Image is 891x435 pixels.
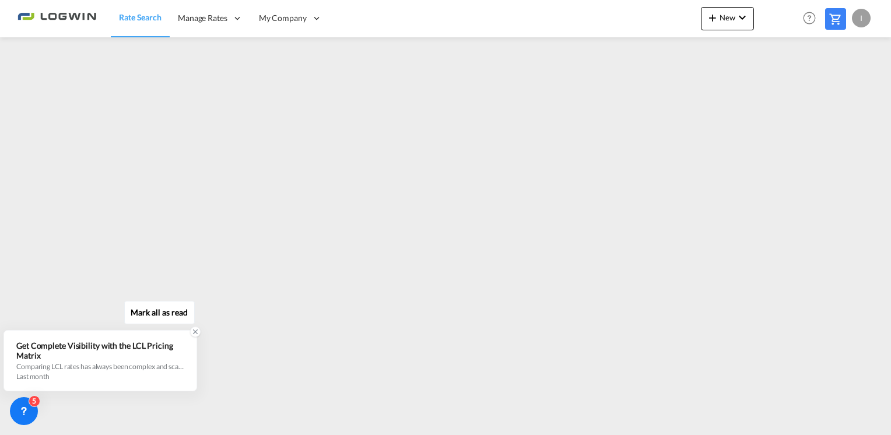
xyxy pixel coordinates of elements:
[852,9,871,27] div: I
[735,10,749,24] md-icon: icon-chevron-down
[17,5,96,31] img: 2761ae10d95411efa20a1f5e0282d2d7.png
[259,12,307,24] span: My Company
[706,13,749,22] span: New
[799,8,819,28] span: Help
[706,10,720,24] md-icon: icon-plus 400-fg
[701,7,754,30] button: icon-plus 400-fgNewicon-chevron-down
[178,12,227,24] span: Manage Rates
[119,12,162,22] span: Rate Search
[799,8,825,29] div: Help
